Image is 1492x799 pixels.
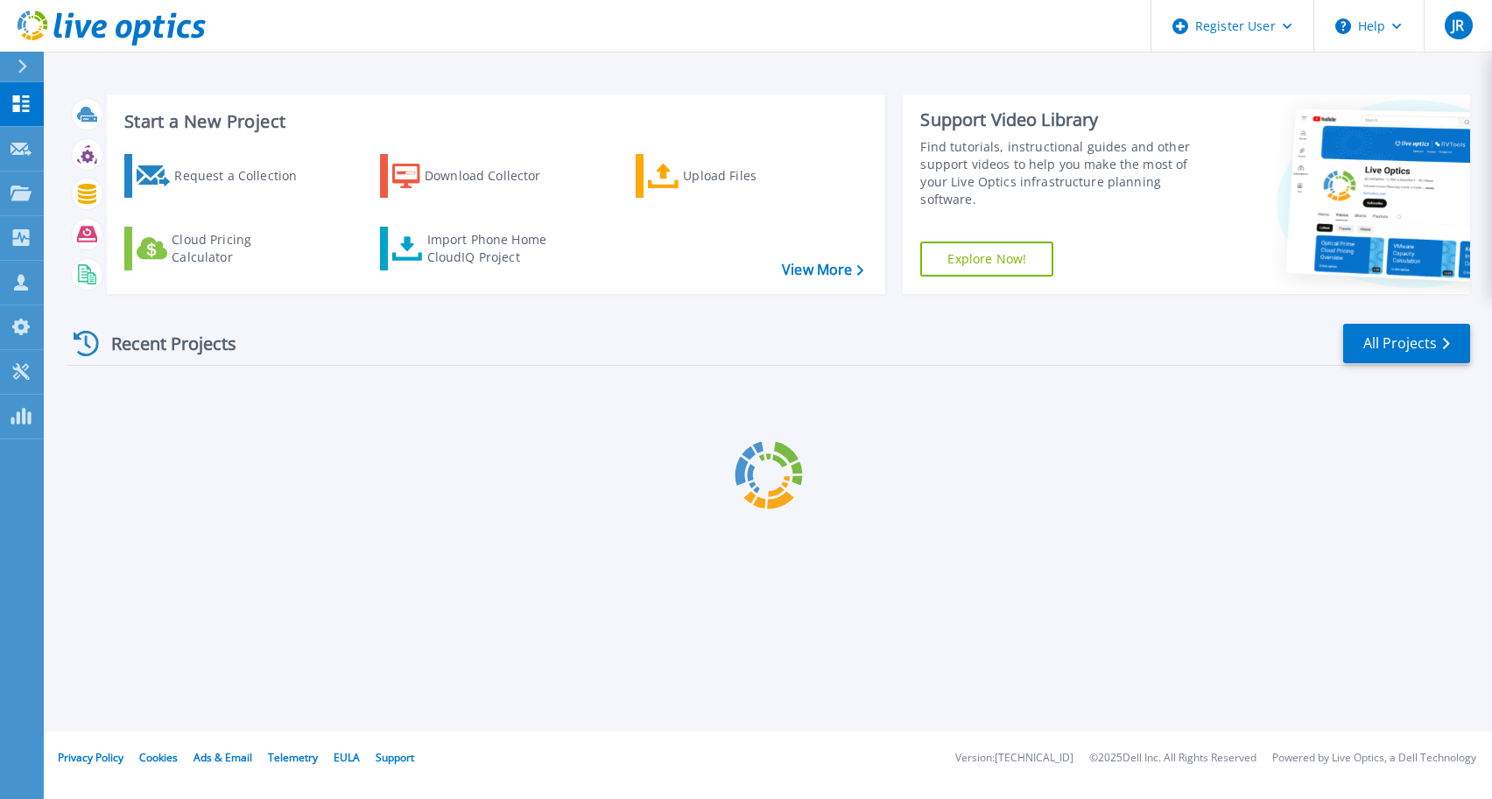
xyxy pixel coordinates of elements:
a: Telemetry [268,750,318,765]
div: Download Collector [425,158,565,193]
a: EULA [334,750,360,765]
a: View More [782,262,863,278]
a: Cloud Pricing Calculator [124,227,320,270]
div: Request a Collection [174,158,314,193]
a: Cookies [139,750,178,765]
li: © 2025 Dell Inc. All Rights Reserved [1089,753,1256,764]
a: Support [376,750,414,765]
span: JR [1452,18,1464,32]
a: Download Collector [380,154,575,198]
div: Find tutorials, instructional guides and other support videos to help you make the most of your L... [920,138,1207,208]
div: Upload Files [683,158,823,193]
div: Support Video Library [920,109,1207,131]
li: Version: [TECHNICAL_ID] [955,753,1073,764]
a: Explore Now! [920,242,1053,277]
div: Recent Projects [67,322,260,365]
a: Request a Collection [124,154,320,198]
a: Privacy Policy [58,750,123,765]
div: Import Phone Home CloudIQ Project [427,231,564,266]
a: Ads & Email [194,750,252,765]
h3: Start a New Project [124,112,863,131]
div: Cloud Pricing Calculator [172,231,312,266]
li: Powered by Live Optics, a Dell Technology [1272,753,1476,764]
a: All Projects [1343,324,1470,363]
a: Upload Files [636,154,831,198]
